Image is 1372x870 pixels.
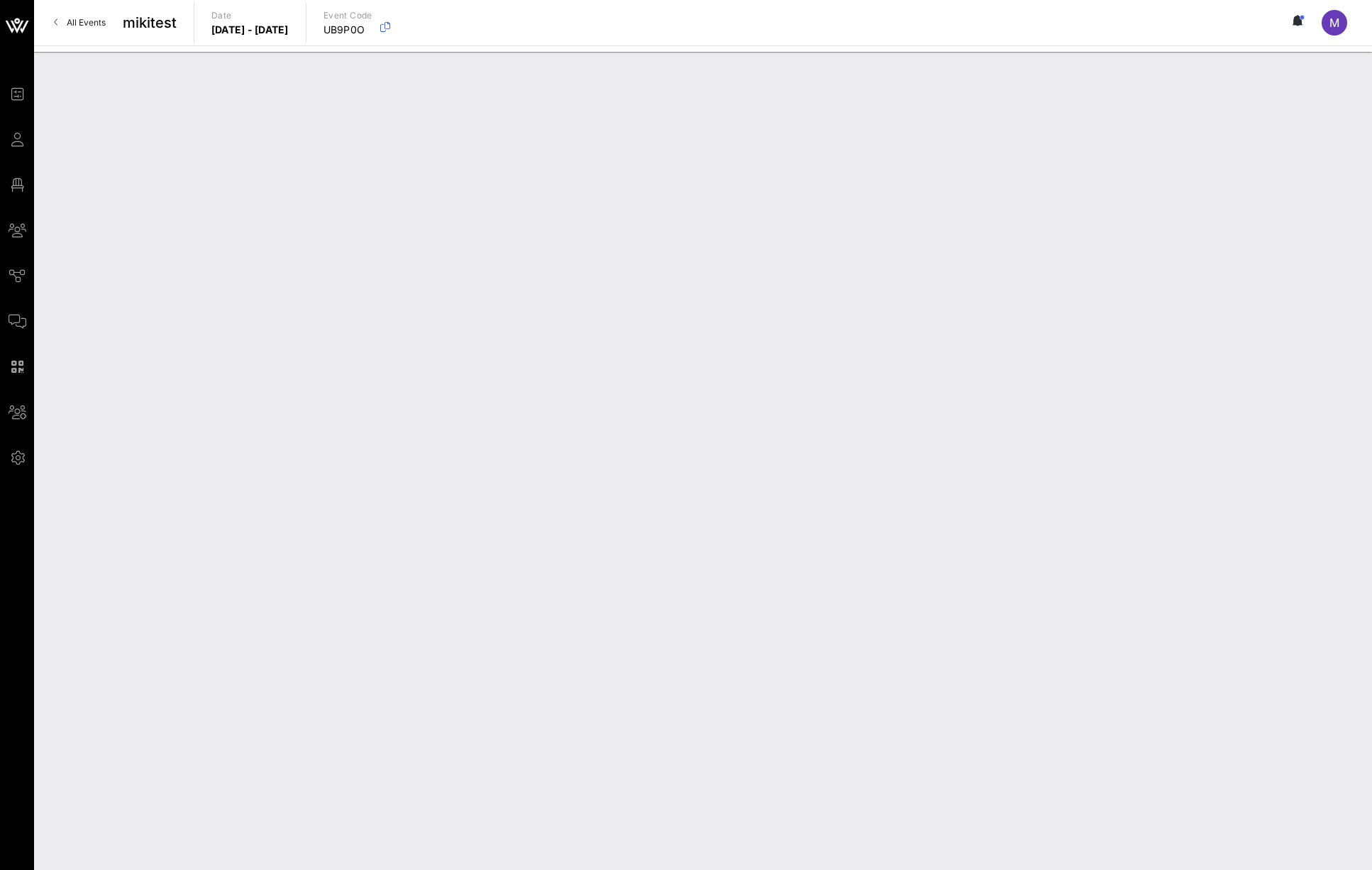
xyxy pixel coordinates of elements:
[211,9,289,23] p: Date
[323,23,372,37] p: UB9P0O
[323,9,372,23] p: Event Code
[67,17,106,28] span: All Events
[123,12,177,33] span: mikitest
[1322,10,1347,36] div: M
[45,11,114,34] a: All Events
[1329,16,1339,30] span: M
[211,23,289,37] p: [DATE] - [DATE]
